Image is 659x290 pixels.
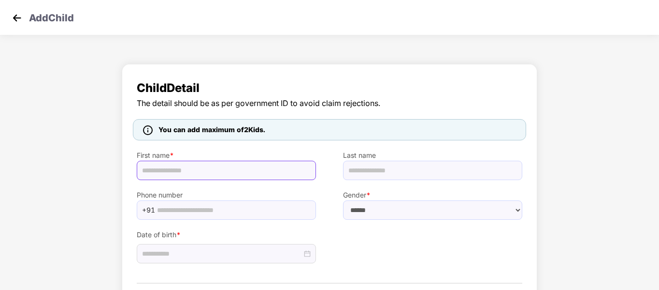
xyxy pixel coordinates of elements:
span: +91 [142,203,155,217]
img: icon [143,125,153,135]
label: Phone number [137,190,316,200]
img: svg+xml;base64,PHN2ZyB4bWxucz0iaHR0cDovL3d3dy53My5vcmcvMjAwMC9zdmciIHdpZHRoPSIzMCIgaGVpZ2h0PSIzMC... [10,11,24,25]
label: Last name [343,150,522,161]
span: You can add maximum of 2 Kids. [158,125,265,134]
span: The detail should be as per government ID to avoid claim rejections. [137,97,522,109]
span: Child Detail [137,79,522,97]
p: Add Child [29,11,74,22]
label: Date of birth [137,229,316,240]
label: Gender [343,190,522,200]
label: First name [137,150,316,161]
